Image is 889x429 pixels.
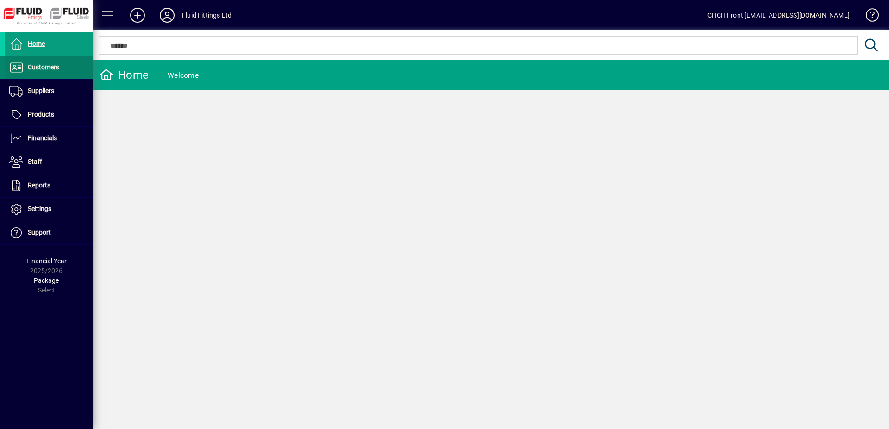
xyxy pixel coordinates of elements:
[5,127,93,150] a: Financials
[5,103,93,126] a: Products
[168,68,199,83] div: Welcome
[123,7,152,24] button: Add
[28,63,59,71] span: Customers
[28,87,54,94] span: Suppliers
[28,134,57,142] span: Financials
[5,56,93,79] a: Customers
[28,40,45,47] span: Home
[28,205,51,212] span: Settings
[34,277,59,284] span: Package
[5,150,93,174] a: Staff
[5,221,93,244] a: Support
[182,8,232,23] div: Fluid Fittings Ltd
[26,257,67,265] span: Financial Year
[859,2,877,32] a: Knowledge Base
[28,181,50,189] span: Reports
[707,8,850,23] div: CHCH Front [EMAIL_ADDRESS][DOMAIN_NAME]
[28,229,51,236] span: Support
[28,111,54,118] span: Products
[5,174,93,197] a: Reports
[28,158,42,165] span: Staff
[5,198,93,221] a: Settings
[5,80,93,103] a: Suppliers
[100,68,149,82] div: Home
[152,7,182,24] button: Profile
